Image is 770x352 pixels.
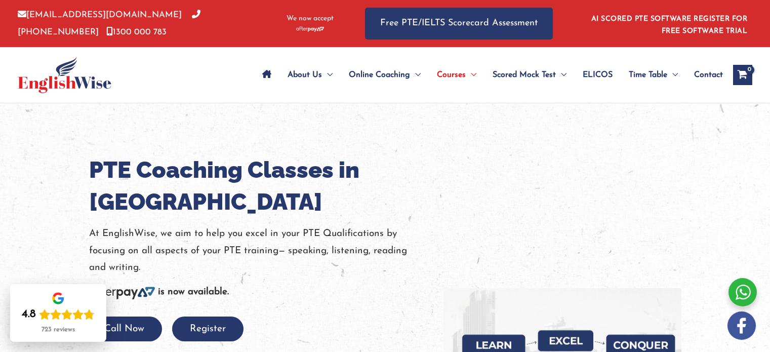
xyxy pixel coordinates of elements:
span: Menu Toggle [322,57,333,93]
a: Call Now [87,324,162,334]
a: AI SCORED PTE SOFTWARE REGISTER FOR FREE SOFTWARE TRIAL [591,15,748,35]
img: Afterpay-Logo [296,26,324,32]
a: [PHONE_NUMBER] [18,11,200,36]
span: Menu Toggle [466,57,476,93]
nav: Site Navigation: Main Menu [254,57,723,93]
a: About UsMenu Toggle [279,57,341,93]
a: 1300 000 783 [106,28,167,36]
span: Scored Mock Test [493,57,556,93]
img: Afterpay-Logo [89,286,155,299]
b: is now available. [158,287,229,297]
img: cropped-ew-logo [18,57,111,93]
a: Online CoachingMenu Toggle [341,57,429,93]
a: View Shopping Cart, empty [733,65,752,85]
a: Scored Mock TestMenu Toggle [484,57,575,93]
p: At EnglishWise, we aim to help you excel in your PTE Qualifications by focusing on all aspects of... [89,225,428,276]
div: 4.8 [22,307,36,322]
span: Menu Toggle [410,57,421,93]
span: Time Table [629,57,667,93]
span: Online Coaching [349,57,410,93]
div: Rating: 4.8 out of 5 [22,307,95,322]
a: ELICOS [575,57,621,93]
div: 723 reviews [42,326,75,334]
span: Courses [437,57,466,93]
a: Time TableMenu Toggle [621,57,686,93]
span: Contact [694,57,723,93]
a: Register [172,324,244,334]
a: CoursesMenu Toggle [429,57,484,93]
span: About Us [288,57,322,93]
span: Menu Toggle [556,57,566,93]
span: We now accept [287,14,334,24]
a: Free PTE/IELTS Scorecard Assessment [365,8,553,40]
a: Contact [686,57,723,93]
h1: PTE Coaching Classes in [GEOGRAPHIC_DATA] [89,154,428,218]
span: Menu Toggle [667,57,678,93]
span: ELICOS [583,57,613,93]
button: Register [172,317,244,341]
img: white-facebook.png [727,311,756,340]
button: Call Now [87,317,162,341]
a: [EMAIL_ADDRESS][DOMAIN_NAME] [18,11,182,19]
aside: Header Widget 1 [585,7,752,40]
